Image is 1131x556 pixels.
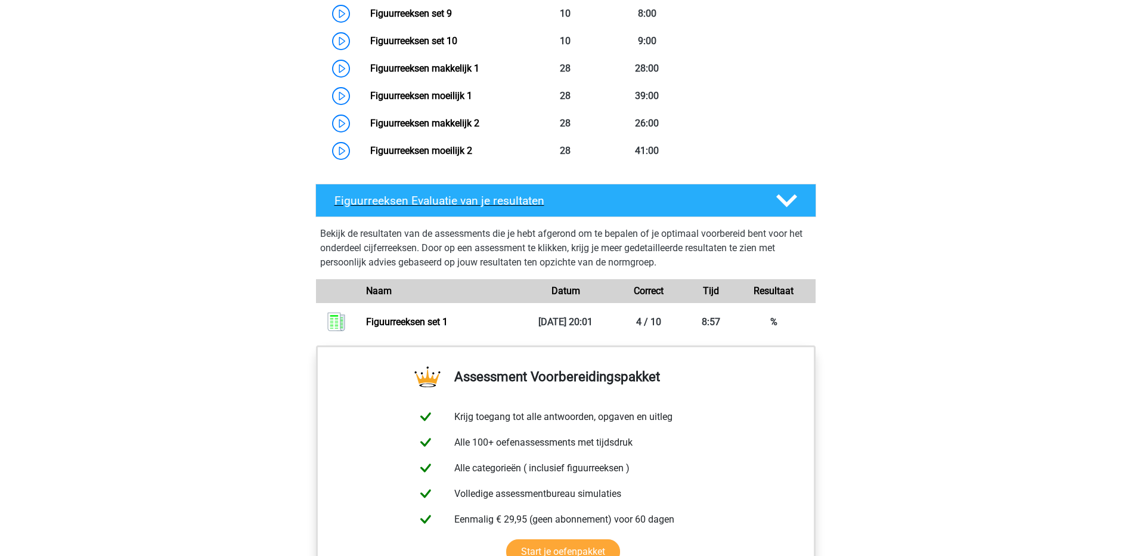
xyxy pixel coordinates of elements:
a: Figuurreeksen set 1 [366,316,448,328]
a: Figuurreeksen makkelijk 2 [370,118,479,129]
div: Datum [524,284,608,298]
a: Figuurreeksen set 9 [370,8,452,19]
div: Naam [357,284,523,298]
div: Tijd [690,284,732,298]
a: Figuurreeksen moeilijk 2 [370,145,472,156]
div: Correct [607,284,690,298]
a: Figuurreeksen makkelijk 1 [370,63,479,74]
h4: Figuurreeksen Evaluatie van je resultaten [334,194,757,208]
a: Figuurreeksen moeilijk 1 [370,90,472,101]
a: Figuurreeksen Evaluatie van je resultaten [311,184,821,217]
div: Resultaat [732,284,816,298]
a: Figuurreeksen set 10 [370,35,457,47]
p: Bekijk de resultaten van de assessments die je hebt afgerond om te bepalen of je optimaal voorber... [320,227,811,270]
